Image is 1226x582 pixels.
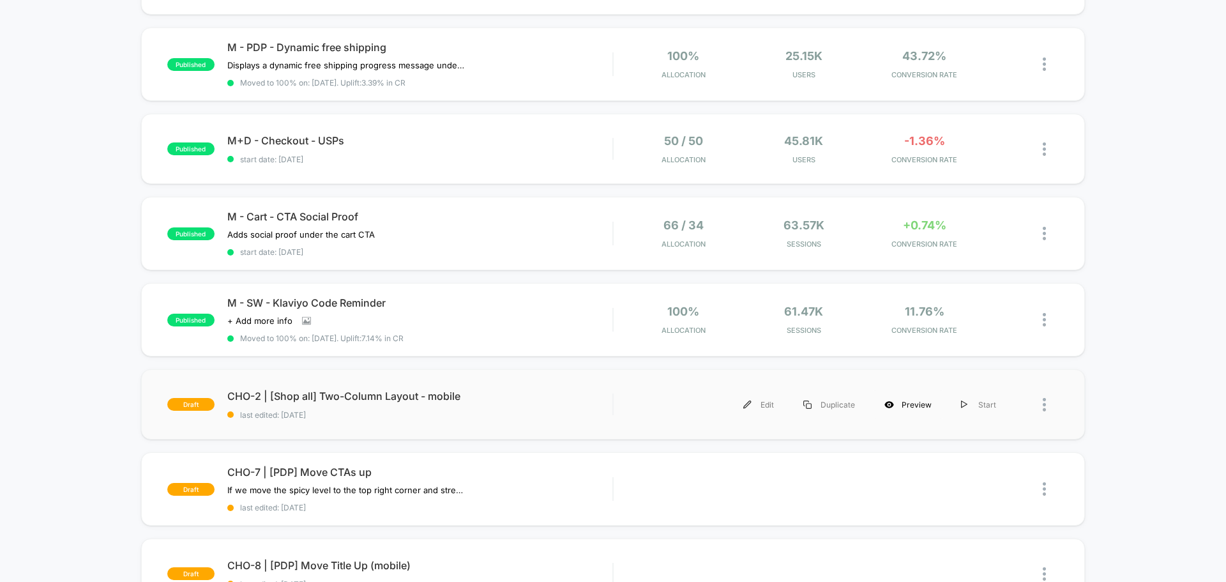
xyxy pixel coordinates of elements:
[662,326,706,335] span: Allocation
[946,390,1011,419] div: Start
[167,58,215,71] span: published
[867,70,981,79] span: CONVERSION RATE
[227,134,612,147] span: M+D - Checkout - USPs
[227,316,292,326] span: + Add more info
[1043,482,1046,496] img: close
[803,401,812,409] img: menu
[167,227,215,240] span: published
[1043,313,1046,326] img: close
[1043,57,1046,71] img: close
[1043,142,1046,156] img: close
[227,60,464,70] span: Displays a dynamic free shipping progress message under the CTA on PDPs (excluding Trial Pack PDP...
[783,218,824,232] span: 63.57k
[667,305,699,318] span: 100%
[667,49,699,63] span: 100%
[904,134,945,148] span: -1.36%
[227,466,612,479] span: CHO-7 | [PDP] Move CTAs up
[789,390,870,419] div: Duplicate
[167,142,215,155] span: published
[747,155,861,164] span: Users
[961,401,967,409] img: menu
[227,390,612,402] span: CHO-2 | [Shop all] Two-Column Layout - mobile
[903,218,946,232] span: +0.74%
[905,305,944,318] span: 11.76%
[664,134,703,148] span: 50 / 50
[662,155,706,164] span: Allocation
[784,134,823,148] span: 45.81k
[227,210,612,223] span: M - Cart - CTA Social Proof
[240,78,405,88] span: Moved to 100% on: [DATE] . Uplift: 3.39% in CR
[1043,398,1046,411] img: close
[747,326,861,335] span: Sessions
[227,410,612,420] span: last edited: [DATE]
[167,483,215,496] span: draft
[227,296,612,309] span: M - SW - Klaviyo Code Reminder
[867,240,981,249] span: CONVERSION RATE
[662,240,706,249] span: Allocation
[867,326,981,335] span: CONVERSION RATE
[663,218,704,232] span: 66 / 34
[747,70,861,79] span: Users
[227,41,612,54] span: M - PDP - Dynamic free shipping
[902,49,946,63] span: 43.72%
[785,49,822,63] span: 25.15k
[167,398,215,411] span: draft
[1043,227,1046,240] img: close
[167,567,215,580] span: draft
[1043,567,1046,581] img: close
[227,247,612,257] span: start date: [DATE]
[743,401,752,409] img: menu
[867,155,981,164] span: CONVERSION RATE
[227,485,464,495] span: If we move the spicy level to the top right corner and stretch the product description to be full...
[227,503,612,512] span: last edited: [DATE]
[784,305,823,318] span: 61.47k
[227,229,375,240] span: Adds social proof under the cart CTA
[870,390,946,419] div: Preview
[662,70,706,79] span: Allocation
[167,314,215,326] span: published
[227,559,612,572] span: CHO-8 | [PDP] Move Title Up (mobile)
[240,333,404,343] span: Moved to 100% on: [DATE] . Uplift: 7.14% in CR
[747,240,861,249] span: Sessions
[227,155,612,164] span: start date: [DATE]
[729,390,789,419] div: Edit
